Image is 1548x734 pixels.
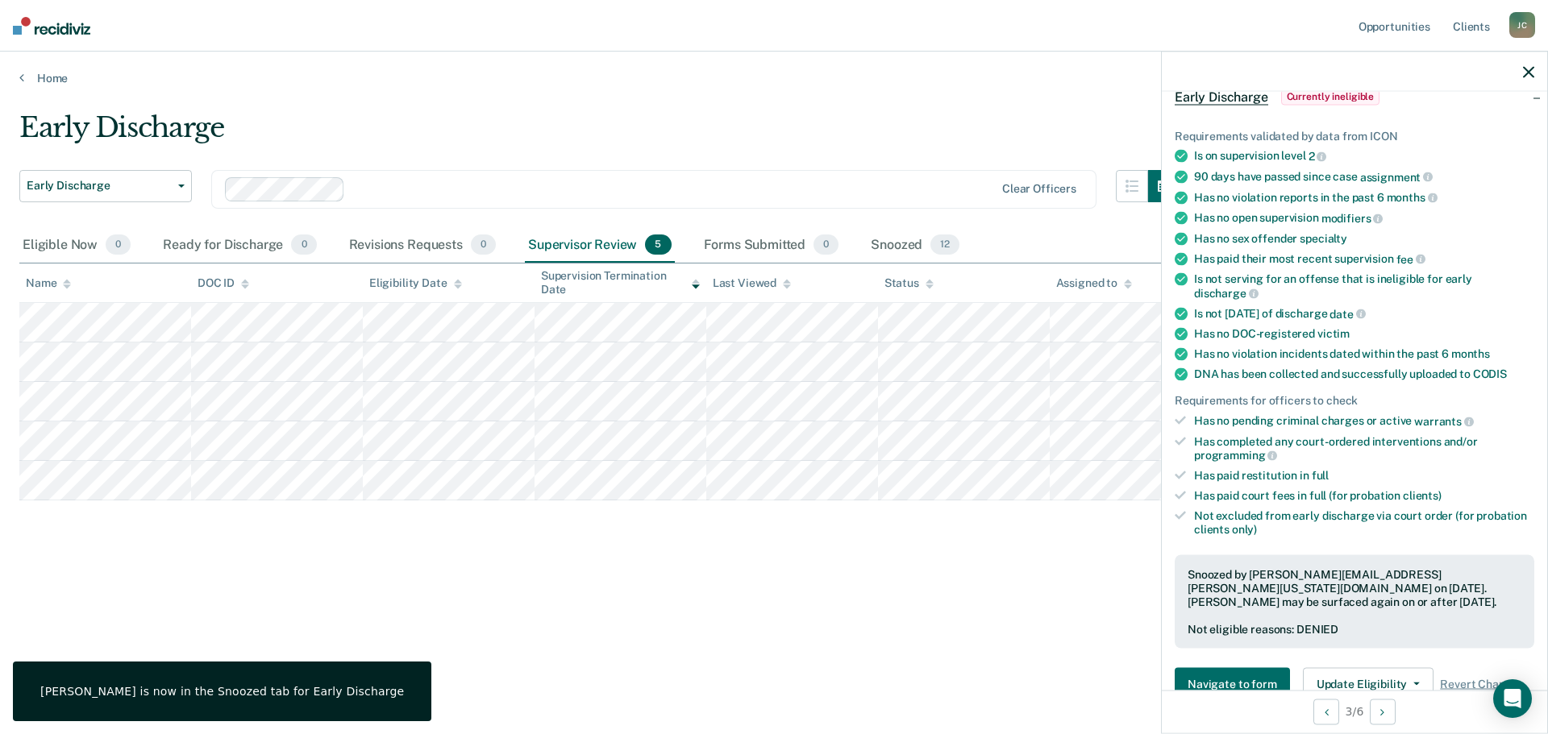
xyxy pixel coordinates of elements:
[1312,469,1329,482] span: full
[1194,149,1534,164] div: Is on supervision level
[1313,699,1339,724] button: Previous Opportunity
[346,228,499,263] div: Revisions Requests
[814,234,838,255] span: 0
[1162,690,1547,732] div: 3 / 6
[1232,522,1257,535] span: only)
[645,234,671,255] span: 5
[19,111,1180,157] div: Early Discharge
[1175,89,1268,105] span: Early Discharge
[198,276,249,290] div: DOC ID
[1175,668,1290,700] button: Navigate to form
[1309,150,1327,163] span: 2
[1493,679,1532,718] div: Open Intercom Messenger
[868,228,963,263] div: Snoozed
[19,71,1529,85] a: Home
[106,234,131,255] span: 0
[1360,170,1433,183] span: assignment
[1440,677,1524,690] span: Revert Changes
[1194,347,1534,361] div: Has no violation incidents dated within the past 6
[1303,668,1434,700] button: Update Eligibility
[884,276,934,290] div: Status
[1194,231,1534,245] div: Has no sex offender
[19,228,134,263] div: Eligible Now
[1175,668,1296,700] a: Navigate to form
[291,234,316,255] span: 0
[1194,508,1534,536] div: Not excluded from early discharge via court order (for probation clients
[1194,190,1534,205] div: Has no violation reports in the past 6
[1509,12,1535,38] div: J C
[1194,489,1534,503] div: Has paid court fees in full (for probation
[1194,469,1534,483] div: Has paid restitution in
[1056,276,1132,290] div: Assigned to
[1451,347,1490,360] span: months
[1194,414,1534,429] div: Has no pending criminal charges or active
[1194,434,1534,462] div: Has completed any court-ordered interventions and/or
[930,234,959,255] span: 12
[40,684,404,699] div: [PERSON_NAME] is now in the Snoozed tab for Early Discharge
[525,228,675,263] div: Supervisor Review
[1194,211,1534,226] div: Has no open supervision
[1188,622,1521,636] div: Not eligible reasons: DENIED
[1396,252,1425,265] span: fee
[701,228,843,263] div: Forms Submitted
[1175,129,1534,143] div: Requirements validated by data from ICON
[1387,191,1438,204] span: months
[13,17,90,35] img: Recidiviz
[1194,251,1534,266] div: Has paid their most recent supervision
[1281,89,1380,105] span: Currently ineligible
[1002,182,1076,196] div: Clear officers
[1317,327,1350,340] span: victim
[27,179,172,193] span: Early Discharge
[1300,231,1347,244] span: specialty
[1194,327,1534,341] div: Has no DOC-registered
[1321,212,1384,225] span: modifiers
[1162,71,1547,122] div: Early DischargeCurrently ineligible
[541,269,700,297] div: Supervision Termination Date
[1403,489,1442,502] span: clients)
[471,234,496,255] span: 0
[160,228,319,263] div: Ready for Discharge
[1175,394,1534,408] div: Requirements for officers to check
[1330,307,1365,320] span: date
[713,276,791,290] div: Last Viewed
[1194,170,1534,185] div: 90 days have passed since case
[1473,367,1507,380] span: CODIS
[1194,367,1534,381] div: DNA has been collected and successfully uploaded to
[1414,415,1474,428] span: warrants
[1370,699,1396,724] button: Next Opportunity
[1194,287,1259,300] span: discharge
[26,276,71,290] div: Name
[369,276,462,290] div: Eligibility Date
[1188,568,1521,608] div: Snoozed by [PERSON_NAME][EMAIL_ADDRESS][PERSON_NAME][US_STATE][DOMAIN_NAME] on [DATE]. [PERSON_NA...
[1194,306,1534,321] div: Is not [DATE] of discharge
[1194,272,1534,300] div: Is not serving for an offense that is ineligible for early
[1194,449,1277,462] span: programming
